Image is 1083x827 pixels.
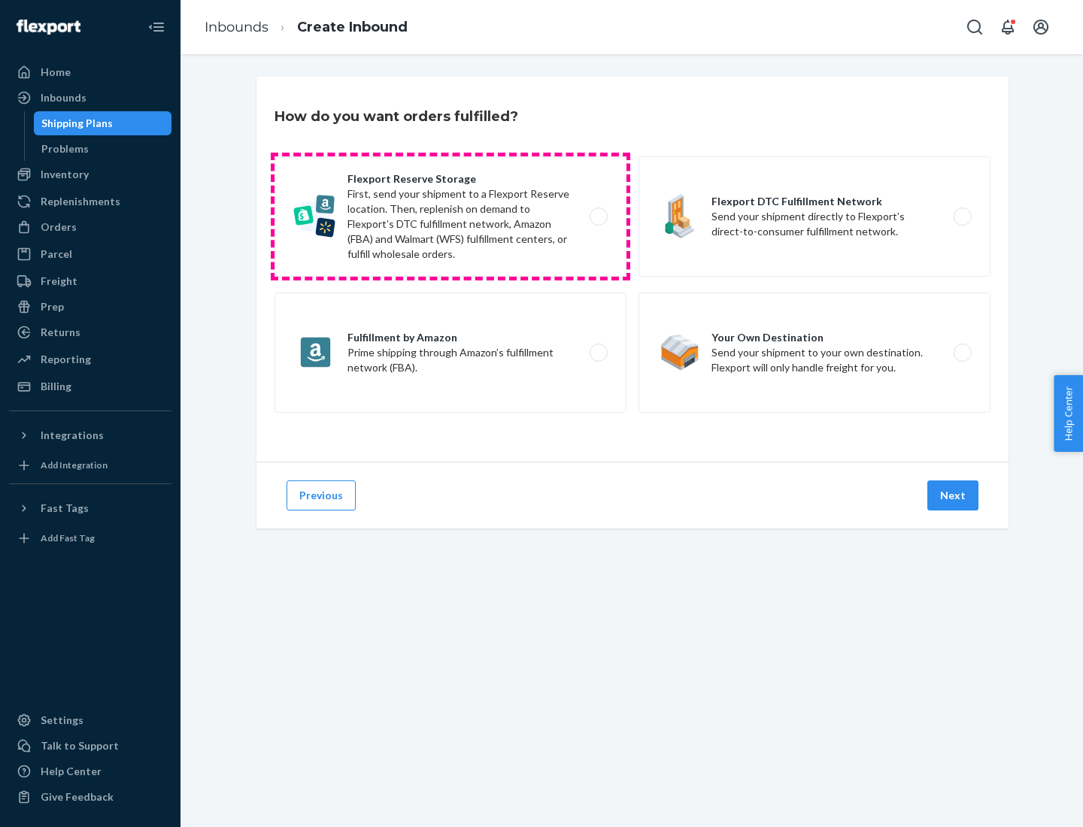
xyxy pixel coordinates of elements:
a: Returns [9,320,171,344]
div: Add Fast Tag [41,532,95,544]
button: Next [927,480,978,510]
a: Inventory [9,162,171,186]
a: Shipping Plans [34,111,172,135]
button: Integrations [9,423,171,447]
a: Inbounds [9,86,171,110]
div: Parcel [41,247,72,262]
button: Give Feedback [9,785,171,809]
button: Previous [287,480,356,510]
div: Billing [41,379,71,394]
h3: How do you want orders fulfilled? [275,107,518,126]
div: Fast Tags [41,501,89,516]
button: Close Navigation [141,12,171,42]
img: Flexport logo [17,20,80,35]
a: Add Fast Tag [9,526,171,550]
a: Prep [9,295,171,319]
div: Add Integration [41,459,108,471]
a: Billing [9,374,171,398]
a: Talk to Support [9,734,171,758]
a: Create Inbound [297,19,408,35]
div: Returns [41,325,80,340]
div: Reporting [41,352,91,367]
div: Talk to Support [41,738,119,753]
a: Home [9,60,171,84]
a: Freight [9,269,171,293]
button: Open account menu [1026,12,1056,42]
div: Integrations [41,428,104,443]
div: Inventory [41,167,89,182]
button: Open Search Box [960,12,990,42]
ol: breadcrumbs [193,5,420,50]
div: Replenishments [41,194,120,209]
a: Inbounds [205,19,268,35]
div: Orders [41,220,77,235]
button: Open notifications [993,12,1023,42]
div: Help Center [41,764,102,779]
a: Add Integration [9,453,171,477]
div: Give Feedback [41,789,114,804]
a: Settings [9,708,171,732]
a: Orders [9,215,171,239]
a: Reporting [9,347,171,371]
div: Inbounds [41,90,86,105]
div: Problems [41,141,89,156]
button: Help Center [1054,375,1083,452]
div: Prep [41,299,64,314]
a: Replenishments [9,189,171,214]
div: Home [41,65,71,80]
div: Shipping Plans [41,116,113,131]
div: Settings [41,713,83,728]
a: Help Center [9,759,171,783]
div: Freight [41,274,77,289]
button: Fast Tags [9,496,171,520]
a: Parcel [9,242,171,266]
a: Problems [34,137,172,161]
